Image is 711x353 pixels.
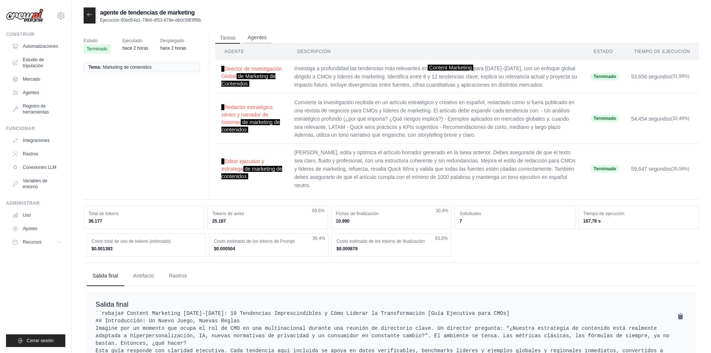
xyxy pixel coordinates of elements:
[88,65,101,70] font: Tema:
[221,158,282,180] button: Editor ejecutivo y estrategade marketing de contenidos
[459,219,462,224] font: 7
[6,32,35,37] font: Construir
[674,317,711,353] iframe: Chat Widget
[221,158,264,172] font: Editor ejecutivo y estratega
[91,246,113,251] font: $0.001383
[221,66,282,79] font: Director de Investigación Global
[122,46,148,51] font: hace 2 horas
[247,34,266,40] font: Agentes
[9,100,65,118] a: Registro de herramientas
[100,9,195,16] font: agente de tendencias de marketing
[9,175,65,193] a: Variables de entorno
[96,310,121,316] font: ``rebaja
[23,178,47,189] font: Variables de entorno
[9,209,65,221] a: Uso
[169,273,187,279] font: Rastros
[583,219,601,224] font: 167,76 s
[160,46,186,51] font: hace 2 horas
[6,334,65,347] button: Cerrar sesión
[23,239,42,245] font: Recursos
[23,57,44,68] font: Estudio de tripulación
[212,219,226,224] font: 25.187
[221,119,280,133] font: de marketing de contenidos
[436,208,448,213] font: 30,4%
[6,201,40,206] font: Administrar
[9,40,65,52] a: Automatizaciones
[9,161,65,173] a: Conexiones LLM
[671,116,689,121] font: (32,46%)
[9,87,65,99] a: Agentes
[93,273,118,279] font: Salida final
[297,49,331,54] font: Descripción
[336,211,379,216] font: Fichas de finalización
[294,150,575,189] font: [PERSON_NAME], edita y optimiza el artículo borrador generado en la tarea anterior. Debes asegura...
[336,246,358,251] font: $0.000879
[23,138,50,143] font: Integraciones
[312,208,325,213] font: 69,6%
[84,38,97,43] font: Estado
[9,236,65,248] button: Recursos
[221,104,272,125] font: Redactor estratégico sénior y narrador de historias
[91,239,171,244] font: Costo total de uso de tokens (estimado)
[103,65,152,70] font: Marketing de contenidos
[631,74,671,80] font: 53,656 segundos
[23,90,39,95] font: Agentes
[96,325,673,346] font: Imagine por un momento que ocupa el rol de CMO en una multinacional durante una reunión de direct...
[220,35,236,41] font: Tareas
[100,18,201,23] font: Ejecución 80ed54a1-79b6-4f53-878e-db0c58f3ff9b
[671,74,689,79] font: (31,98%)
[221,166,282,179] font: de marketing de contenidos
[9,134,65,146] a: Integraciones
[133,273,154,279] font: Artefacto
[23,44,58,49] font: Automatizaciones
[9,54,65,72] a: Estudio de tripulación
[671,166,689,171] font: (35,56%)
[593,49,613,54] font: Estado
[214,239,294,244] font: Costo estimado de los tokens de Prompt
[583,211,624,216] font: Tiempo de ejecución
[224,49,244,54] font: Agente
[214,246,235,251] font: $0.000504
[221,103,282,133] button: Redactor estratégico sénior y narrador de historiasde marketing de contenidos
[23,226,37,231] font: Ajustes
[9,73,65,85] a: Mercado
[160,38,184,43] font: Desplegado
[294,65,427,71] font: Investiga a profundidad las tendencias más relevantes en
[23,151,38,157] font: Rastros
[88,219,102,224] font: 36.177
[593,166,616,171] font: Terminado
[674,317,711,353] div: Widget de chat
[294,99,574,138] font: Convierte la investigación recibida en un artículo estratégico y creativo en español, redactado c...
[221,73,275,87] font: de Marketing de Contenidos
[631,116,671,122] font: 54,454 segundos
[121,310,509,316] font: # Content Marketing [DATE]–[DATE]: 10 Tendencias Imprescindibles y Cómo Liderar la Transformación...
[122,46,148,51] time: 17 de agosto de 2025 a las 19:09 GMT-5
[23,213,31,218] font: Uso
[6,126,35,131] font: Funcionar
[631,166,671,172] font: 59,647 segundos
[23,165,56,170] font: Conexiones LLM
[23,103,49,115] font: Registro de herramientas
[6,9,43,23] img: Logo
[96,318,240,324] font: ## Introducción: Un Nuevo Juego, Nuevas Reglas
[122,38,142,43] font: Ejecutado
[459,211,481,216] font: Solicitudes
[9,148,65,160] a: Rastros
[593,74,616,79] font: Terminado
[336,219,350,224] font: 10.990
[88,211,119,216] font: Total de tokens
[87,46,107,52] font: Terminado
[294,65,577,88] font: para [DATE]–[DATE], con un enfoque global dirigido a CMOs y líderes de marketing. Identifica entr...
[221,65,282,87] button: Director de Investigación Globalde Marketing de Contenidos
[634,49,690,54] font: Tiempo de ejecución
[312,236,325,241] font: 36,4%
[593,116,616,121] font: Terminado
[435,236,448,241] font: 63,6%
[429,65,472,71] font: Content Marketing
[26,338,53,343] font: Cerrar sesión
[23,77,40,82] font: Mercado
[9,223,65,235] a: Ajustes
[212,211,244,216] font: Tokens de aviso
[336,239,425,244] font: Costo estimado de los tokens de finalización
[96,301,128,308] font: Salida final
